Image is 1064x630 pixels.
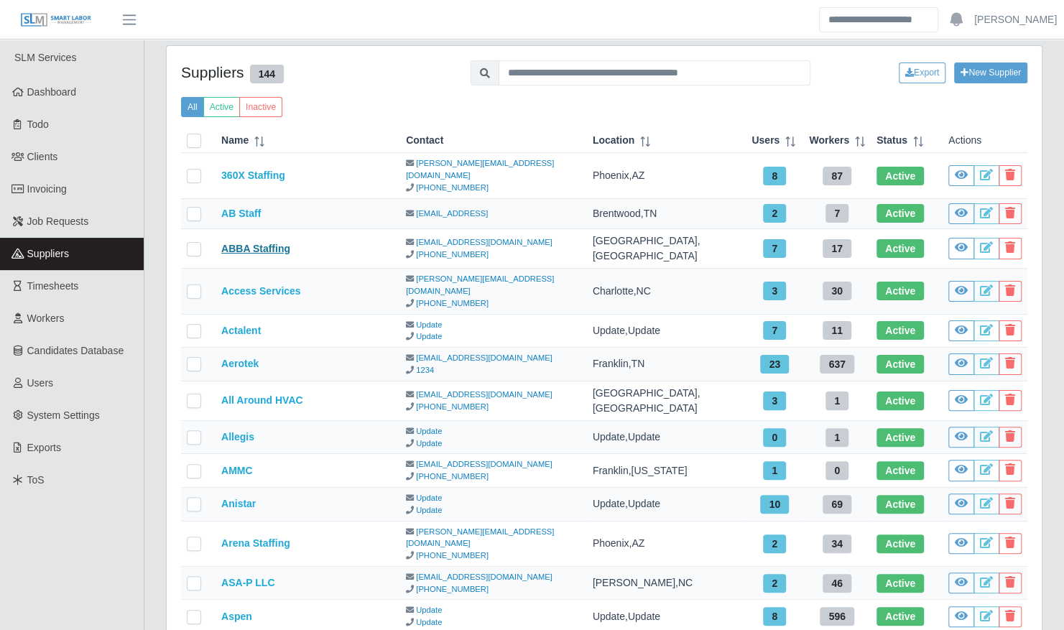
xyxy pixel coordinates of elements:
[20,12,92,28] img: SLM Logo
[593,168,741,183] div: Phoenix AZ
[416,299,489,307] a: [PHONE_NUMBER]
[999,281,1022,302] button: Delete
[406,274,554,295] a: [PERSON_NAME][EMAIL_ADDRESS][DOMAIN_NAME]
[416,320,442,329] a: Update
[416,439,442,448] a: Update
[999,353,1022,374] button: Delete
[823,574,851,593] span: 46
[593,323,741,338] div: Update Update
[221,285,301,297] a: Access Services
[221,537,290,549] a: Arena Staffing
[973,203,999,224] a: Edit
[221,133,249,148] span: Name
[416,506,442,514] a: Update
[593,463,741,478] div: Franklin [US_STATE]
[697,235,700,246] span: ,
[820,355,853,374] span: 637
[625,325,628,336] span: ,
[27,312,65,324] span: Workers
[999,320,1022,341] button: Delete
[416,183,489,192] a: [PHONE_NUMBER]
[416,573,552,581] a: [EMAIL_ADDRESS][DOMAIN_NAME]
[825,204,848,223] span: 7
[416,585,489,593] a: [PHONE_NUMBER]
[973,320,999,341] a: Edit
[999,427,1022,448] button: Delete
[416,238,552,246] a: [EMAIL_ADDRESS][DOMAIN_NAME]
[751,133,780,148] span: Users
[973,390,999,411] a: Edit
[973,281,999,302] a: Edit
[999,390,1022,411] button: Delete
[876,167,924,185] span: Active
[763,534,786,553] span: 2
[416,366,434,374] a: 1234
[999,203,1022,224] button: Delete
[406,159,554,180] a: [PERSON_NAME][EMAIL_ADDRESS][DOMAIN_NAME]
[973,606,999,627] a: Edit
[820,607,853,626] span: 596
[763,282,786,300] span: 3
[876,534,924,553] span: Active
[876,392,924,410] span: Active
[625,611,628,622] span: ,
[999,533,1022,554] button: Delete
[823,167,851,185] span: 87
[27,216,89,227] span: Job Requests
[27,474,45,486] span: ToS
[876,607,924,626] span: Active
[27,377,54,389] span: Users
[760,355,789,374] span: 23
[809,133,849,148] span: Workers
[675,577,678,588] span: ,
[763,428,786,447] span: 0
[181,63,449,83] h4: Suppliers
[763,392,786,410] span: 3
[763,167,786,185] span: 8
[948,533,974,554] a: View
[948,353,974,374] a: View
[27,442,61,453] span: Exports
[181,97,204,117] button: All
[999,165,1022,186] button: Delete
[876,461,924,480] span: Active
[416,332,442,341] a: Update
[593,386,741,416] div: [GEOGRAPHIC_DATA] [GEOGRAPHIC_DATA]
[221,611,252,622] a: Aspen
[763,574,786,593] span: 2
[999,494,1022,514] button: Delete
[999,238,1022,259] button: Delete
[825,392,848,410] span: 1
[823,282,851,300] span: 30
[973,353,999,374] a: Edit
[27,119,49,130] span: Todo
[416,390,552,399] a: [EMAIL_ADDRESS][DOMAIN_NAME]
[416,494,442,502] a: Update
[825,428,848,447] span: 1
[27,183,67,195] span: Invoicing
[876,321,924,340] span: Active
[27,151,58,162] span: Clients
[221,465,253,476] a: AMMC
[760,495,789,514] span: 10
[948,606,974,627] a: View
[221,243,290,254] a: ABBA Staffing
[416,460,552,468] a: [EMAIL_ADDRESS][DOMAIN_NAME]
[416,353,552,362] a: [EMAIL_ADDRESS][DOMAIN_NAME]
[239,97,282,117] button: Inactive
[948,460,974,481] a: View
[27,86,77,98] span: Dashboard
[973,238,999,259] a: Edit
[763,321,786,340] span: 7
[416,472,489,481] a: [PHONE_NUMBER]
[593,496,741,511] div: Update Update
[416,402,489,411] a: [PHONE_NUMBER]
[973,460,999,481] a: Edit
[973,533,999,554] a: Edit
[406,133,443,148] span: Contact
[876,574,924,593] span: Active
[876,355,924,374] span: Active
[27,409,100,421] span: System Settings
[593,133,634,148] span: Location
[973,165,999,186] a: Edit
